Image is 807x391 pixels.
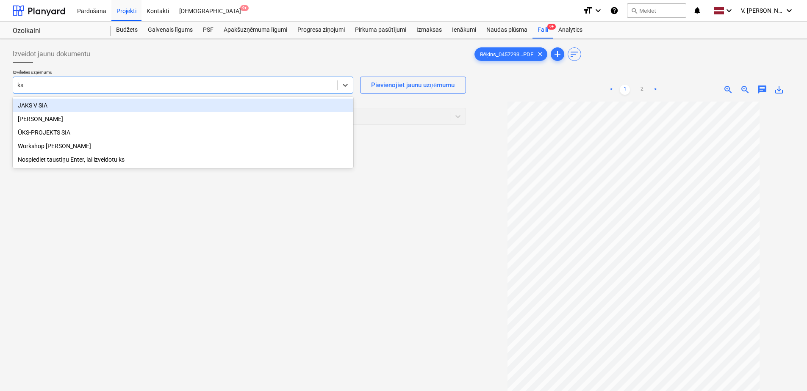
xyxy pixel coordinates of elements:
a: Galvenais līgums [143,22,198,39]
p: Izvēlieties uzņēmumu [13,69,353,77]
div: Rēķins_0457293...PDF [474,47,548,61]
span: Izveidot jaunu dokumentu [13,49,90,59]
span: sort [569,49,580,59]
div: Nospiediet taustiņu Enter, lai izveidotu ks [13,153,353,166]
div: Faili [532,22,553,39]
a: Naudas plūsma [481,22,533,39]
div: Pievienojiet jaunu uzņēmumu [371,80,455,91]
span: Rēķins_0457293...PDF [475,51,539,58]
span: add [552,49,563,59]
div: ŪKS-PROJEKTS SIA [13,126,353,139]
div: Ozolkalni [13,27,101,36]
div: Jānis Salenieks [13,112,353,126]
div: JAKS V SIA [13,99,353,112]
i: Zināšanu pamats [610,6,618,16]
i: notifications [693,6,702,16]
i: keyboard_arrow_down [784,6,794,16]
button: Meklēt [627,3,686,18]
a: Pirkuma pasūtījumi [350,22,411,39]
span: 9+ [240,5,249,11]
span: chat [757,85,767,95]
a: Page 1 is your current page [620,85,630,95]
i: format_size [583,6,593,16]
button: Pievienojiet jaunu uzņēmumu [360,77,466,94]
a: Next page [650,85,660,95]
div: Workshop Teika SIA [13,139,353,153]
iframe: Chat Widget [765,350,807,391]
a: Previous page [606,85,616,95]
a: PSF [198,22,219,39]
div: [PERSON_NAME] [13,112,353,126]
a: Ienākumi [447,22,481,39]
a: Apakšuzņēmuma līgumi [219,22,292,39]
a: Budžets [111,22,143,39]
span: clear [535,49,545,59]
span: 9+ [547,24,556,30]
span: zoom_out [740,85,750,95]
a: Faili9+ [532,22,553,39]
span: V. [PERSON_NAME] [741,7,783,14]
span: search [631,7,638,14]
a: Analytics [553,22,588,39]
a: Izmaksas [411,22,447,39]
span: zoom_in [723,85,733,95]
i: keyboard_arrow_down [593,6,603,16]
i: keyboard_arrow_down [724,6,734,16]
span: save_alt [774,85,784,95]
a: Page 2 [637,85,647,95]
a: Progresa ziņojumi [292,22,350,39]
div: Workshop [PERSON_NAME] [13,139,353,153]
